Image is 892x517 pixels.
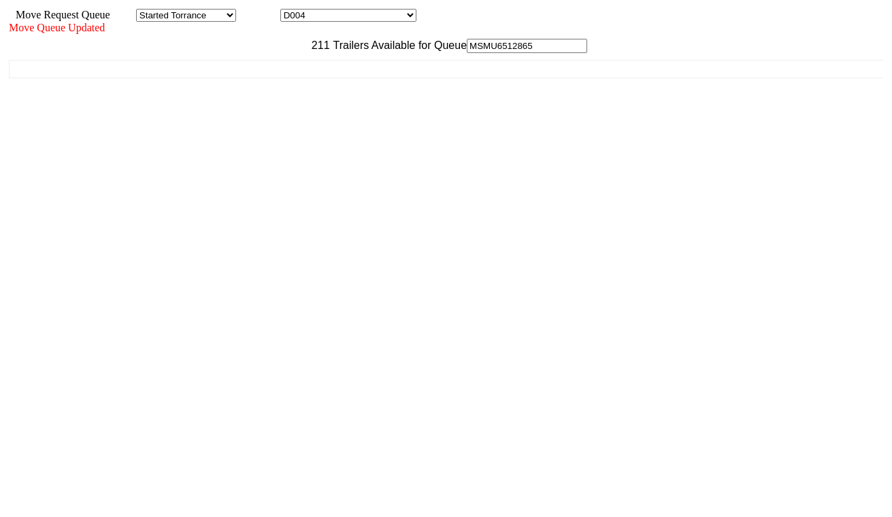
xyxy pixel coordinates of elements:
span: Move Request Queue [9,9,110,20]
span: Move Queue Updated [9,22,105,33]
span: 211 [305,39,330,51]
input: Filter Available Trailers [467,39,587,53]
span: Trailers Available for Queue [330,39,467,51]
span: Area [112,9,133,20]
span: Location [239,9,278,20]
